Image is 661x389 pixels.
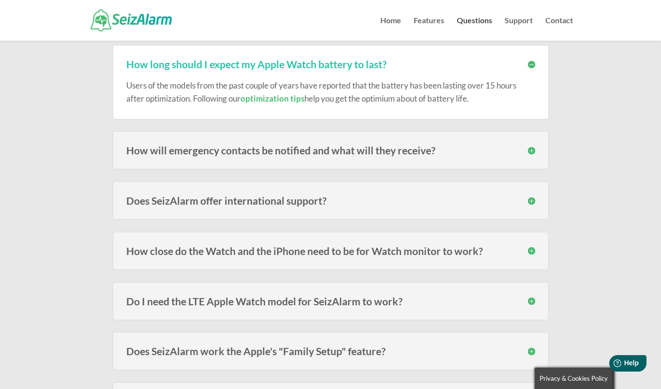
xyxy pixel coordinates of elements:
[505,17,533,41] a: Support
[126,195,535,206] h3: Does SeizAlarm offer international support?
[126,296,535,306] h3: Do I need the LTE Apple Watch model for SeizAlarm to work?
[380,17,401,41] a: Home
[126,346,535,356] h3: Does SeizAlarm work the Apple's "Family Setup" feature?
[126,145,535,155] h3: How will emergency contacts be notified and what will they receive?
[540,374,608,382] span: Privacy & Cookies Policy
[126,246,535,256] h3: How close do the Watch and the iPhone need to be for Watch monitor to work?
[90,9,172,31] img: SeizAlarm
[414,17,444,41] a: Features
[126,79,535,105] p: Users of the models from the past couple of years have reported that the battery has been lasting...
[545,17,573,41] a: Contact
[575,351,650,378] iframe: Help widget launcher
[457,17,492,41] a: Questions
[126,59,535,69] h3: How long should I expect my Apple Watch battery to last?
[240,93,304,104] a: optimization tips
